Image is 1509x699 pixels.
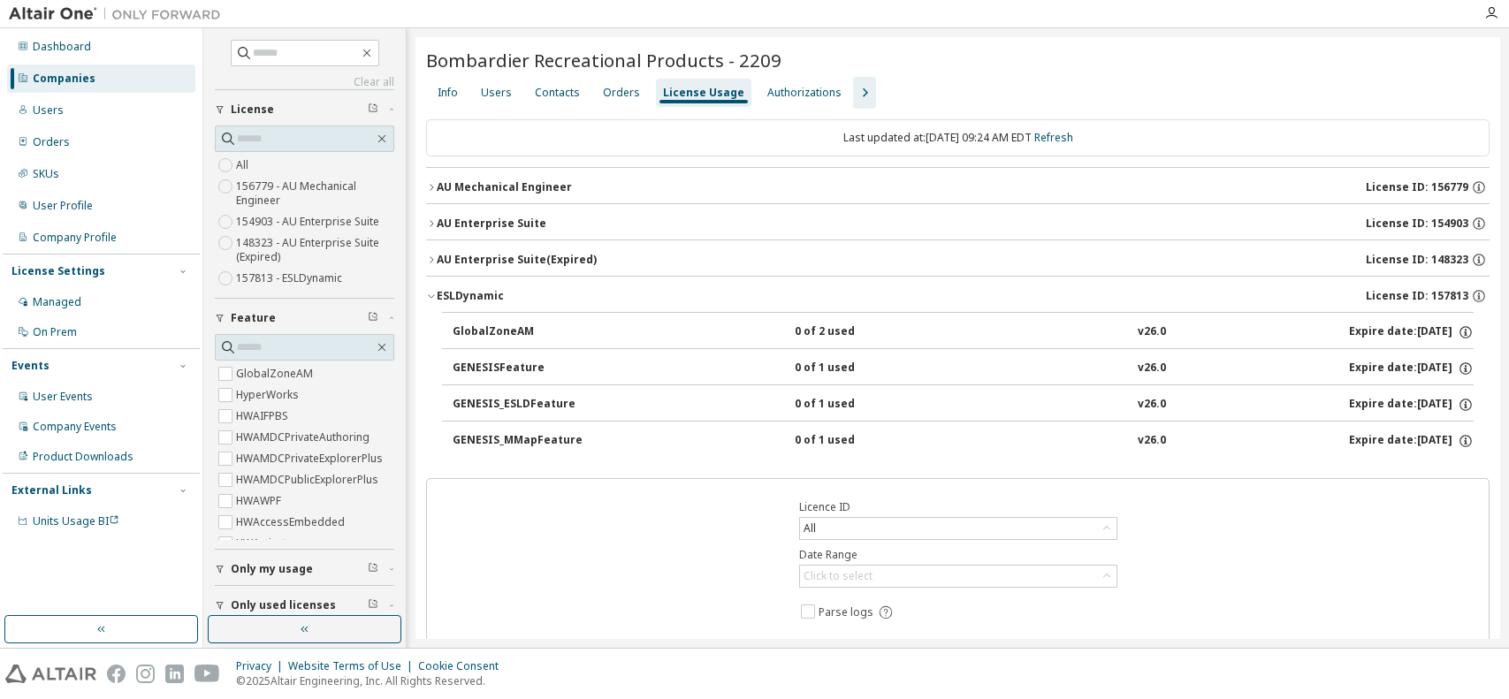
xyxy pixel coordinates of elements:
[236,512,348,533] label: HWAccessEmbedded
[33,513,119,528] span: Units Usage BI
[236,533,296,554] label: HWActivate
[437,289,504,303] div: ESLDynamic
[11,264,105,278] div: License Settings
[236,469,382,490] label: HWAMDCPublicExplorerPlus
[33,72,95,86] div: Companies
[33,420,117,434] div: Company Events
[231,103,274,117] span: License
[1138,361,1166,376] div: v26.0
[1034,130,1073,145] a: Refresh
[804,569,873,583] div: Click to select
[165,665,184,683] img: linkedin.svg
[33,135,70,149] div: Orders
[1366,253,1468,267] span: License ID: 148323
[801,519,819,538] div: All
[481,86,512,100] div: Users
[1349,361,1474,376] div: Expire date: [DATE]
[231,311,276,325] span: Feature
[194,665,220,683] img: youtube.svg
[215,90,394,129] button: License
[1349,324,1474,340] div: Expire date: [DATE]
[453,433,612,449] div: GENESIS_MMapFeature
[236,406,292,427] label: HWAIFPBS
[9,5,230,23] img: Altair One
[819,605,873,619] span: Parse logs
[1366,289,1468,303] span: License ID: 157813
[368,562,378,576] span: Clear filter
[231,562,313,576] span: Only my usage
[33,390,93,404] div: User Events
[437,253,597,267] div: AU Enterprise Suite (Expired)
[236,211,383,232] label: 154903 - AU Enterprise Suite
[107,665,126,683] img: facebook.svg
[426,168,1490,207] button: AU Mechanical EngineerLicense ID: 156779
[33,199,93,213] div: User Profile
[453,361,612,376] div: GENESISFeature
[603,86,640,100] div: Orders
[1138,324,1166,340] div: v26.0
[1366,217,1468,231] span: License ID: 154903
[33,295,81,309] div: Managed
[5,665,96,683] img: altair_logo.svg
[799,500,1117,514] label: Licence ID
[288,659,418,673] div: Website Terms of Use
[437,217,546,231] div: AU Enterprise Suite
[11,483,92,498] div: External Links
[33,325,77,339] div: On Prem
[795,361,954,376] div: 0 of 1 used
[215,299,394,338] button: Feature
[795,397,954,413] div: 0 of 1 used
[438,86,458,100] div: Info
[33,40,91,54] div: Dashboard
[426,277,1490,315] button: ESLDynamicLicense ID: 157813
[453,324,612,340] div: GlobalZoneAM
[215,550,394,589] button: Only my usage
[426,204,1490,243] button: AU Enterprise SuiteLicense ID: 154903
[33,450,133,464] div: Product Downloads
[11,359,50,373] div: Events
[236,490,285,512] label: HWAWPF
[1349,397,1474,413] div: Expire date: [DATE]
[1138,433,1166,449] div: v26.0
[33,167,59,181] div: SKUs
[236,673,509,688] p: © 2025 Altair Engineering, Inc. All Rights Reserved.
[368,311,378,325] span: Clear filter
[418,659,509,673] div: Cookie Consent
[453,422,1474,460] button: GENESIS_MMapFeature0 of 1 usedv26.0Expire date:[DATE]
[236,232,394,268] label: 148323 - AU Enterprise Suite (Expired)
[215,75,394,89] a: Clear all
[236,268,346,289] label: 157813 - ESLDynamic
[236,384,302,406] label: HyperWorks
[1366,180,1468,194] span: License ID: 156779
[368,103,378,117] span: Clear filter
[1138,397,1166,413] div: v26.0
[215,586,394,625] button: Only used licenses
[236,176,394,211] label: 156779 - AU Mechanical Engineer
[663,86,744,100] div: License Usage
[136,665,155,683] img: instagram.svg
[426,48,781,72] span: Bombardier Recreational Products - 2209
[767,86,842,100] div: Authorizations
[236,448,386,469] label: HWAMDCPrivateExplorerPlus
[231,598,336,612] span: Only used licenses
[368,598,378,612] span: Clear filter
[453,397,612,413] div: GENESIS_ESLDFeature
[795,433,954,449] div: 0 of 1 used
[800,566,1117,587] div: Click to select
[535,86,580,100] div: Contacts
[33,103,64,118] div: Users
[236,155,252,176] label: All
[426,240,1490,279] button: AU Enterprise Suite(Expired)License ID: 148323
[236,659,288,673] div: Privacy
[800,518,1117,539] div: All
[236,363,316,384] label: GlobalZoneAM
[426,119,1490,156] div: Last updated at: [DATE] 09:24 AM EDT
[795,324,954,340] div: 0 of 2 used
[799,548,1117,562] label: Date Range
[236,427,373,448] label: HWAMDCPrivateAuthoring
[33,231,117,245] div: Company Profile
[437,180,572,194] div: AU Mechanical Engineer
[453,385,1474,424] button: GENESIS_ESLDFeature0 of 1 usedv26.0Expire date:[DATE]
[453,349,1474,388] button: GENESISFeature0 of 1 usedv26.0Expire date:[DATE]
[453,313,1474,352] button: GlobalZoneAM0 of 2 usedv26.0Expire date:[DATE]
